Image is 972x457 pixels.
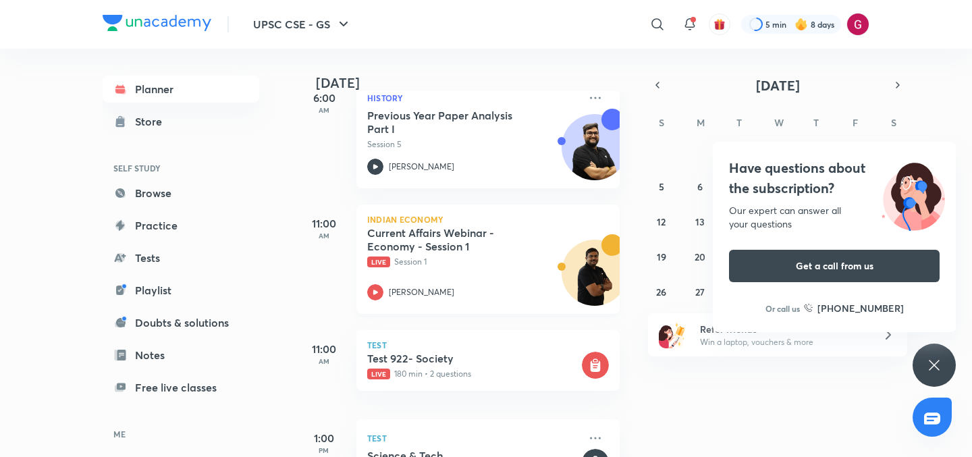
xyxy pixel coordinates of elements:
a: Tests [103,244,259,271]
p: [PERSON_NAME] [389,286,454,298]
img: Gargi Goswami [846,13,869,36]
img: Avatar [562,247,627,312]
a: Planner [103,76,259,103]
span: Live [367,257,390,267]
button: October 2, 2025 [805,140,827,162]
p: AM [297,106,351,114]
abbr: Thursday [813,116,819,129]
h4: Have questions about the subscription? [729,158,940,198]
span: Live [367,369,390,379]
button: October 12, 2025 [651,211,672,232]
h6: SELF STUDY [103,157,259,180]
abbr: October 5, 2025 [659,180,664,193]
p: AM [297,357,351,365]
abbr: Friday [853,116,858,129]
h4: [DATE] [316,75,633,91]
p: AM [297,232,351,240]
img: avatar [713,18,726,30]
a: Doubts & solutions [103,309,259,336]
p: History [367,90,579,106]
p: Test [367,430,579,446]
button: UPSC CSE - GS [245,11,360,38]
h5: Test 922- Society [367,352,579,365]
a: Playlist [103,277,259,304]
button: Get a call from us [729,250,940,282]
abbr: Monday [697,116,705,129]
div: Our expert can answer all your questions [729,204,940,231]
abbr: Tuesday [736,116,742,129]
img: ttu_illustration_new.svg [871,158,956,231]
abbr: Sunday [659,116,664,129]
button: October 13, 2025 [689,211,711,232]
button: [DATE] [667,76,888,95]
p: 180 min • 2 questions [367,368,579,380]
button: October 27, 2025 [689,281,711,302]
p: [PERSON_NAME] [389,161,454,173]
h5: 11:00 [297,341,351,357]
button: October 4, 2025 [883,140,905,162]
h5: 6:00 [297,90,351,106]
a: Free live classes [103,374,259,401]
p: Win a laptop, vouchers & more [700,336,866,348]
button: October 6, 2025 [689,176,711,197]
img: Avatar [562,122,627,186]
button: October 19, 2025 [651,246,672,267]
abbr: Saturday [891,116,896,129]
img: referral [659,321,686,348]
h6: Refer friends [700,322,866,336]
h5: Previous Year Paper Analysis Part I [367,109,535,136]
p: Session 1 [367,256,579,268]
div: Store [135,113,170,130]
p: Test [367,341,609,349]
p: PM [297,446,351,454]
a: Store [103,108,259,135]
button: October 3, 2025 [844,140,866,162]
h5: 1:00 [297,430,351,446]
h5: 11:00 [297,215,351,232]
img: Company Logo [103,15,211,31]
p: Session 5 [367,138,579,151]
p: Or call us [765,302,800,315]
abbr: October 27, 2025 [695,286,705,298]
h6: ME [103,423,259,446]
abbr: October 6, 2025 [697,180,703,193]
abbr: Wednesday [774,116,784,129]
abbr: October 13, 2025 [695,215,705,228]
a: [PHONE_NUMBER] [804,301,904,315]
abbr: October 19, 2025 [657,250,666,263]
button: October 5, 2025 [651,176,672,197]
abbr: October 20, 2025 [695,250,705,263]
p: Indian Economy [367,215,609,223]
abbr: October 12, 2025 [657,215,666,228]
h5: Current Affairs Webinar - Economy - Session 1 [367,226,535,253]
button: October 1, 2025 [767,140,788,162]
h6: [PHONE_NUMBER] [817,301,904,315]
button: avatar [709,14,730,35]
button: October 26, 2025 [651,281,672,302]
a: Company Logo [103,15,211,34]
a: Notes [103,342,259,369]
a: Browse [103,180,259,207]
abbr: October 26, 2025 [656,286,666,298]
img: streak [794,18,808,31]
a: Practice [103,212,259,239]
span: [DATE] [756,76,800,95]
button: October 20, 2025 [689,246,711,267]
